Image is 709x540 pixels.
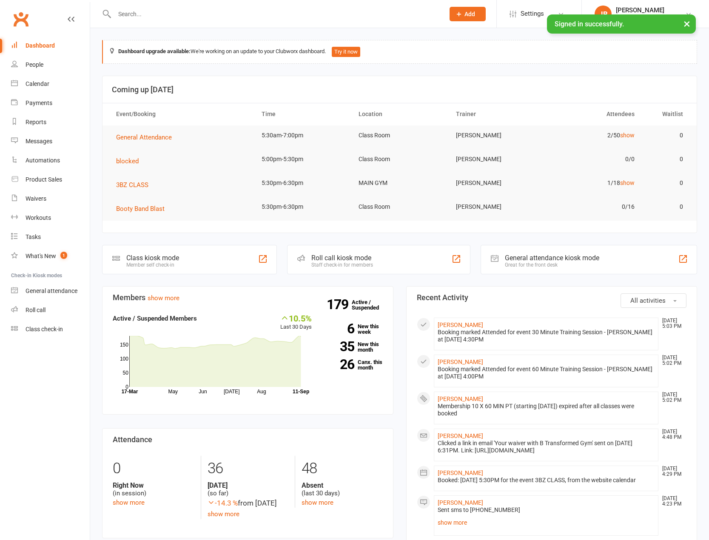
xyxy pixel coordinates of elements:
a: Product Sales [11,170,90,189]
div: [PERSON_NAME] [616,6,669,14]
h3: Members [113,293,383,302]
div: Product Sales [26,176,62,183]
a: show more [438,517,655,529]
span: Add [464,11,475,17]
strong: 26 [325,358,354,371]
strong: [DATE] [208,481,289,489]
div: 48 [302,456,383,481]
td: 0/16 [545,197,642,217]
div: Tasks [26,233,41,240]
a: show more [148,294,179,302]
a: show more [113,499,145,506]
div: Clicked a link in email 'Your waiver with B Transformed Gym' sent on [DATE] 6:31PM. Link: [URL][D... [438,440,655,454]
a: [PERSON_NAME] [438,499,483,506]
span: Settings [521,4,544,23]
a: [PERSON_NAME] [438,469,483,476]
h3: Attendance [113,435,383,444]
div: Last 30 Days [280,313,312,332]
td: [PERSON_NAME] [448,197,545,217]
div: Staff check-in for members [311,262,373,268]
a: Automations [11,151,90,170]
td: 5:30pm-6:30pm [254,197,351,217]
h3: Recent Activity [417,293,687,302]
time: [DATE] 4:48 PM [658,429,686,440]
button: General Attendance [116,132,178,142]
div: Messages [26,138,52,145]
time: [DATE] 5:02 PM [658,355,686,366]
div: Reports [26,119,46,125]
time: [DATE] 5:03 PM [658,318,686,329]
th: Location [351,103,448,125]
td: 1/18 [545,173,642,193]
button: × [679,14,695,33]
th: Event/Booking [108,103,254,125]
a: What's New1 [11,247,90,266]
a: show [620,179,635,186]
div: Roll call kiosk mode [311,254,373,262]
div: 0 [113,456,194,481]
div: Booked: [DATE] 5:30PM for the event 3BZ CLASS, from the website calendar [438,477,655,484]
a: show more [302,499,333,506]
time: [DATE] 4:23 PM [658,496,686,507]
button: blocked [116,156,145,166]
span: Signed in successfully. [555,20,624,28]
a: 6New this week [325,324,382,335]
div: Waivers [26,195,46,202]
td: 0/0 [545,149,642,169]
span: General Attendance [116,134,172,141]
strong: 35 [325,340,354,353]
div: Member self check-in [126,262,179,268]
div: Membership 10 X 60 MIN PT (starting [DATE]) expired after all classes were booked [438,403,655,417]
div: General attendance [26,287,77,294]
a: [PERSON_NAME] [438,358,483,365]
th: Trainer [448,103,545,125]
div: Payments [26,99,52,106]
div: 10.5% [280,313,312,323]
a: General attendance kiosk mode [11,281,90,301]
div: We're working on an update to your Clubworx dashboard. [102,40,697,64]
div: Class check-in [26,326,63,333]
td: 0 [642,197,691,217]
div: Roll call [26,307,46,313]
span: blocked [116,157,139,165]
div: B Transformed Gym [616,14,669,22]
td: [PERSON_NAME] [448,173,545,193]
div: Calendar [26,80,49,87]
button: 3BZ CLASS [116,180,154,190]
td: [PERSON_NAME] [448,125,545,145]
a: Clubworx [10,9,31,30]
div: General attendance kiosk mode [505,254,599,262]
strong: Absent [302,481,383,489]
a: Calendar [11,74,90,94]
th: Time [254,103,351,125]
th: Waitlist [642,103,691,125]
div: What's New [26,253,56,259]
a: Payments [11,94,90,113]
td: 5:30am-7:00pm [254,125,351,145]
span: 1 [60,252,67,259]
div: JB [595,6,612,23]
a: show [620,132,635,139]
div: (in session) [113,481,194,497]
time: [DATE] 5:02 PM [658,392,686,403]
span: Sent sms to [PHONE_NUMBER] [438,506,520,513]
div: (last 30 days) [302,481,383,497]
td: [PERSON_NAME] [448,149,545,169]
a: Class kiosk mode [11,320,90,339]
button: Booty Band Blast [116,204,171,214]
span: 3BZ CLASS [116,181,148,189]
strong: 179 [327,298,352,311]
a: Roll call [11,301,90,320]
input: Search... [112,8,438,20]
div: Booking marked Attended for event 60 Minute Training Session - [PERSON_NAME] at [DATE] 4:00PM [438,366,655,380]
a: [PERSON_NAME] [438,432,483,439]
a: [PERSON_NAME] [438,395,483,402]
strong: Active / Suspended Members [113,315,197,322]
a: 179Active / Suspended [352,293,389,317]
div: (so far) [208,481,289,497]
td: 5:00pm-5:30pm [254,149,351,169]
td: 5:30pm-6:30pm [254,173,351,193]
button: Try it now [332,47,360,57]
span: -14.3 % [208,499,238,507]
a: [PERSON_NAME] [438,321,483,328]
